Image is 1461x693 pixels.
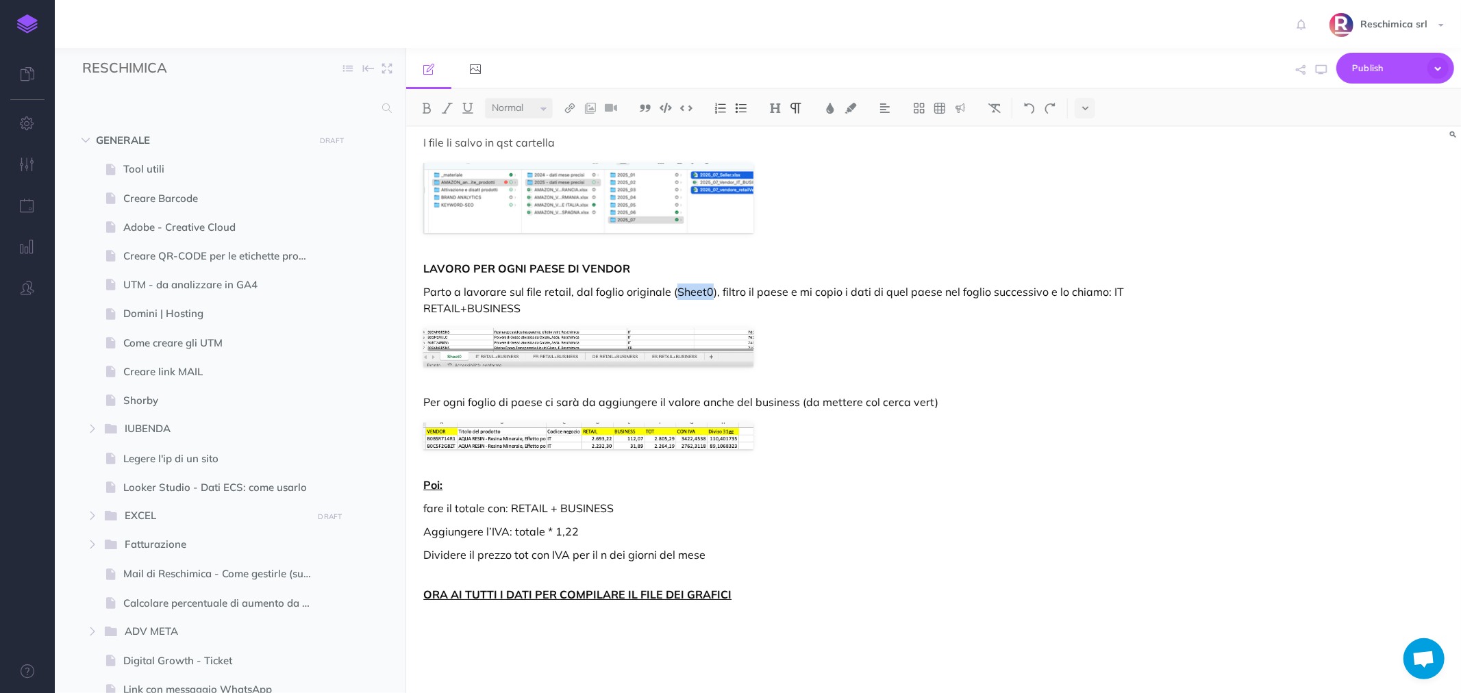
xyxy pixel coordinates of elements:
input: Search [82,96,374,121]
img: SYa4djqk1Oq5LKxmPekz2tk21Z5wK9RqXEiubV6a.png [1329,13,1353,37]
img: Underline button [462,103,474,114]
img: Text background color button [845,103,857,114]
span: Shorby [123,392,323,409]
small: DRAFT [318,512,342,521]
span: Reschimica srl [1353,18,1434,30]
img: Code block button [660,103,672,113]
span: IUBENDA [125,420,303,438]
u: ORA AI TUTTI I DATI PER COMPILARE IL FILE DEI GRAFICI [423,588,732,601]
p: I file li salvo in qst cartella [423,134,1127,151]
span: Legere l'ip di un sito [123,451,323,467]
a: Aprire la chat [1403,638,1445,679]
img: hzfFnolI3RRbSiKzKrWX.png [423,423,753,449]
img: Bold button [421,103,433,114]
img: Ew814ToG7sdOwv2erld4.png [423,163,753,233]
img: logo-mark.svg [17,14,38,34]
button: DRAFT [315,133,349,149]
p: Per ogni foglio di paese ci sarà da aggiungere il valore anche del business (da mettere col cerca... [423,394,1127,410]
span: Adobe - Creative Cloud [123,219,323,236]
p: Dividere il prezzo tot con IVA per il n dei giorni del mese [423,546,1127,563]
button: Publish [1336,53,1454,84]
span: Tool utili [123,161,323,177]
span: EXCEL [125,507,303,525]
img: Callout dropdown menu button [954,103,966,114]
input: Documentation Name [82,58,243,79]
strong: LAVORO PER OGNI PAESE DI VENDOR [423,262,630,275]
span: Looker Studio - Dati ECS: come usarlo [123,479,323,496]
img: Unordered list button [735,103,747,114]
span: Calcolare percentuale di aumento da un anno all'altro [123,595,323,612]
img: Blockquote button [639,103,651,114]
img: Alignment dropdown menu button [879,103,891,114]
p: Parto a lavorare sul file retail, dal foglio originale (Sheet0), filtro il paese e mi copio i dat... [423,283,1127,316]
p: Aggiungere l’IVA: totale * 1,22 [423,523,1127,540]
img: Undo [1023,103,1036,114]
img: Add video button [605,103,617,114]
img: Inline code button [680,103,692,113]
span: GENERALE [96,132,306,149]
img: bRUHrv517I9zIyXY4Rro.png [423,328,753,366]
span: Creare QR-CODE per le etichette prodotto [123,248,323,264]
img: Ordered list button [714,103,727,114]
p: fare il totale con: RETAIL + BUSINESS [423,500,1127,516]
span: Mail di Reschimica - Come gestirle (su Aruba) [123,566,323,582]
img: Headings dropdown button [769,103,782,114]
img: Italic button [441,103,453,114]
img: Text color button [824,103,836,114]
img: Redo [1044,103,1056,114]
u: Poi: [423,478,442,492]
span: Digital Growth - Ticket [123,653,323,669]
img: Link button [564,103,576,114]
img: Paragraph button [790,103,802,114]
span: ADV META [125,623,303,641]
span: Fatturazione [125,536,303,554]
span: Domini | Hosting [123,305,323,322]
small: DRAFT [320,136,344,145]
button: DRAFT [313,509,347,525]
img: Clear styles button [988,103,1001,114]
img: Create table button [934,103,946,114]
span: UTM - da analizzare in GA4 [123,277,323,293]
span: Creare Barcode [123,190,323,207]
span: Come creare gli UTM [123,335,323,351]
img: Add image button [584,103,597,114]
span: Publish [1352,58,1421,79]
span: Creare link MAIL [123,364,323,380]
